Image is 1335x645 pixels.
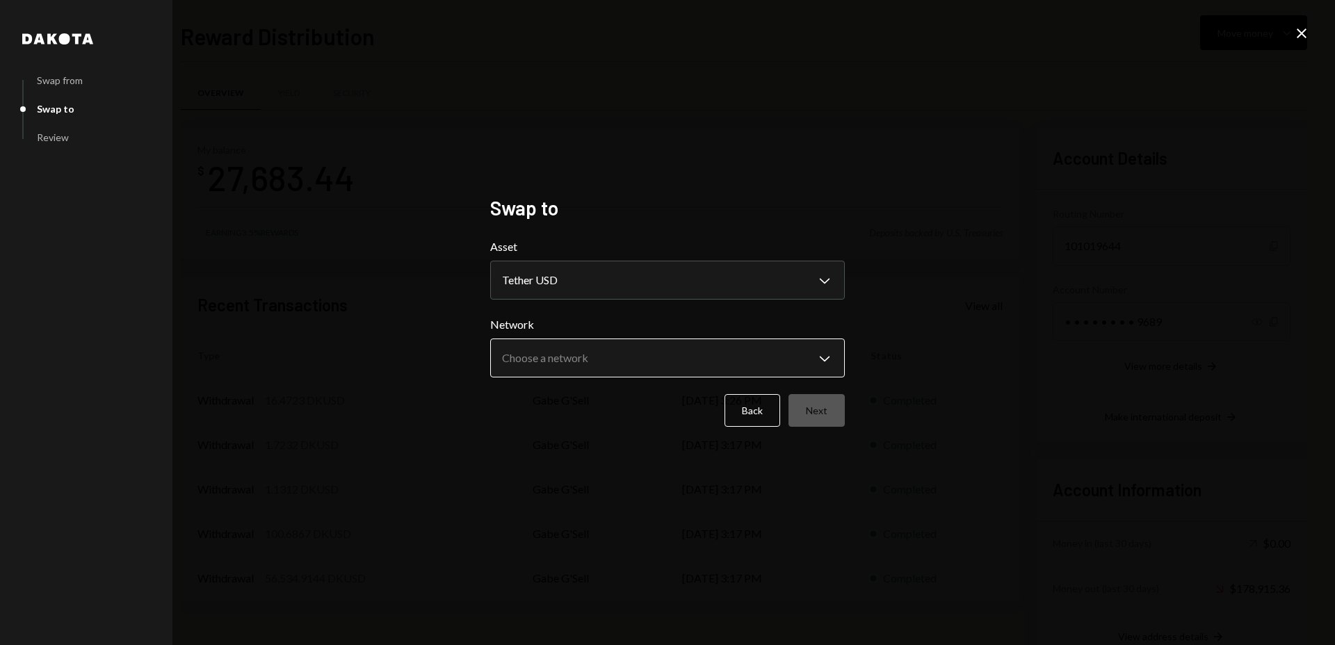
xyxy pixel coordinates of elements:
button: Network [490,338,845,377]
button: Back [725,394,780,427]
h2: Swap to [490,195,845,222]
label: Network [490,316,845,333]
div: Swap from [37,74,83,86]
button: Asset [490,261,845,300]
div: Review [37,131,69,143]
label: Asset [490,238,845,255]
div: Swap to [37,103,74,115]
